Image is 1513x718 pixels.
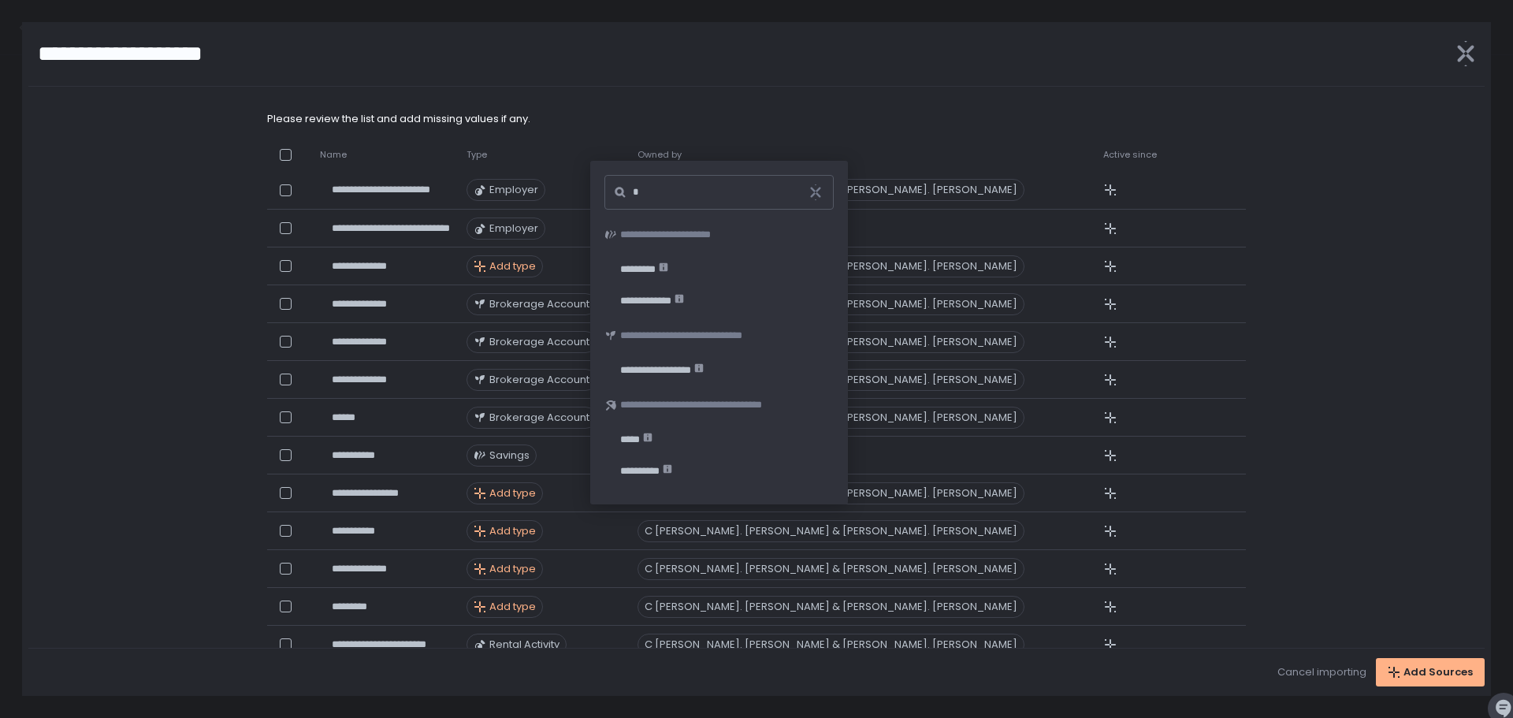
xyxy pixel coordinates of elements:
[489,297,589,311] span: Brokerage Account
[489,259,536,273] span: Add type
[1388,665,1473,679] div: Add Sources
[489,411,589,425] span: Brokerage Account
[320,149,347,161] span: Name
[489,600,536,614] span: Add type
[638,520,1024,542] div: C [PERSON_NAME]. [PERSON_NAME] & [PERSON_NAME]. [PERSON_NAME]
[1277,658,1366,686] button: Cancel importing
[1376,658,1485,686] button: Add Sources
[638,596,1024,618] div: C [PERSON_NAME]. [PERSON_NAME] & [PERSON_NAME]. [PERSON_NAME]
[1277,665,1366,679] div: Cancel importing
[489,562,536,576] span: Add type
[489,373,589,387] span: Brokerage Account
[489,524,536,538] span: Add type
[638,558,1024,580] div: C [PERSON_NAME]. [PERSON_NAME] & [PERSON_NAME]. [PERSON_NAME]
[489,183,538,197] span: Employer
[467,149,487,161] span: Type
[489,448,530,463] span: Savings
[489,221,538,236] span: Employer
[638,634,1024,656] div: C [PERSON_NAME]. [PERSON_NAME] & [PERSON_NAME]. [PERSON_NAME]
[1103,149,1157,161] span: Active since
[638,149,682,161] span: Owned by
[489,335,589,349] span: Brokerage Account
[489,638,559,652] span: Rental Activity
[489,486,536,500] span: Add type
[267,112,1247,126] span: Please review the list and add missing values if any.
